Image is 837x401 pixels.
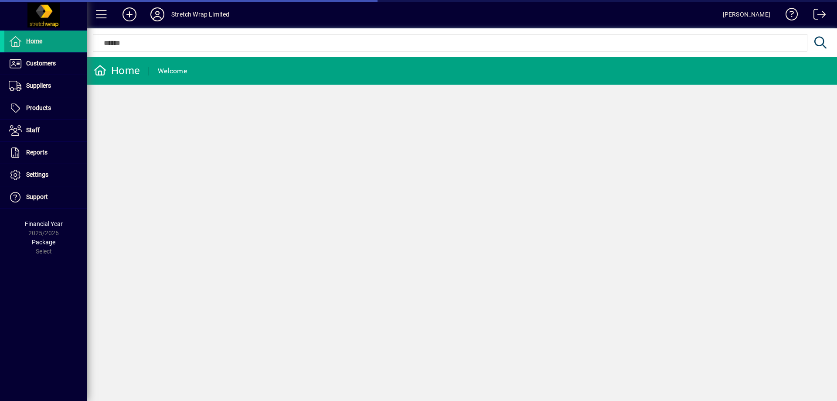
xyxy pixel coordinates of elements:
a: Products [4,97,87,119]
span: Products [26,104,51,111]
span: Staff [26,127,40,134]
a: Support [4,186,87,208]
div: [PERSON_NAME] [723,7,770,21]
span: Suppliers [26,82,51,89]
div: Stretch Wrap Limited [171,7,230,21]
a: Reports [4,142,87,164]
span: Financial Year [25,220,63,227]
span: Home [26,38,42,45]
div: Welcome [158,64,187,78]
a: Staff [4,120,87,141]
button: Profile [143,7,171,22]
span: Customers [26,60,56,67]
a: Customers [4,53,87,75]
span: Support [26,193,48,200]
span: Package [32,239,55,246]
a: Logout [807,2,826,30]
span: Settings [26,171,48,178]
button: Add [116,7,143,22]
span: Reports [26,149,48,156]
div: Home [94,64,140,78]
a: Knowledge Base [779,2,798,30]
a: Suppliers [4,75,87,97]
a: Settings [4,164,87,186]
